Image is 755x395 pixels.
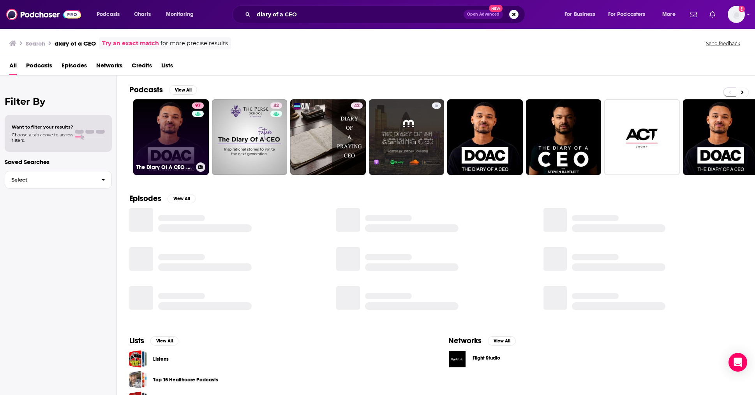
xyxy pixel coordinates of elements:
button: View All [150,336,178,346]
a: Episodes [62,59,87,75]
a: Top 15 Healthcare Podcasts [153,376,218,384]
a: 5 [432,102,441,109]
h3: Search [26,40,45,47]
span: New [489,5,503,12]
p: Saved Searches [5,158,112,166]
button: open menu [603,8,657,21]
a: Charts [129,8,155,21]
button: Show profile menu [728,6,745,23]
h2: Filter By [5,96,112,107]
a: 5 [369,99,445,175]
button: Open AdvancedNew [464,10,503,19]
a: Top 15 Healthcare Podcasts [129,371,147,388]
img: User Profile [728,6,745,23]
h3: The Diary Of A CEO with [PERSON_NAME] [136,164,193,171]
span: 5 [435,102,438,110]
a: Show notifications dropdown [687,8,700,21]
button: open menu [657,8,685,21]
span: Select [5,177,95,182]
a: Credits [132,59,152,75]
a: EpisodesView All [129,194,196,203]
h2: Podcasts [129,85,163,95]
a: Try an exact match [102,39,159,48]
span: Flight Studio [473,355,500,361]
span: 42 [273,102,279,110]
a: 42 [290,99,366,175]
h2: Episodes [129,194,161,203]
button: Select [5,171,112,189]
span: Logged in as rowan.sullivan [728,6,745,23]
span: for more precise results [161,39,228,48]
span: For Business [564,9,595,20]
div: Search podcasts, credits, & more... [240,5,533,23]
img: Podchaser - Follow, Share and Rate Podcasts [6,7,81,22]
a: Listens [129,350,147,368]
a: Show notifications dropdown [706,8,718,21]
button: open menu [91,8,130,21]
a: 42 [270,102,282,109]
a: 97 [192,102,204,109]
a: 42 [351,102,363,109]
a: All [9,59,17,75]
a: 42 [212,99,288,175]
a: Lists [161,59,173,75]
span: Want to filter your results? [12,124,73,130]
span: Choose a tab above to access filters. [12,132,73,143]
span: Monitoring [166,9,194,20]
button: View All [168,194,196,203]
button: open menu [559,8,605,21]
button: View All [488,336,516,346]
a: ListsView All [129,336,178,346]
button: View All [169,85,197,95]
span: 42 [354,102,360,110]
span: For Podcasters [608,9,646,20]
span: Charts [134,9,151,20]
a: Podcasts [26,59,52,75]
span: More [662,9,676,20]
a: 97The Diary Of A CEO with [PERSON_NAME] [133,99,209,175]
h2: Lists [129,336,144,346]
span: 97 [195,102,201,110]
button: open menu [161,8,204,21]
span: Open Advanced [467,12,499,16]
span: Podcasts [97,9,120,20]
a: Listens [153,355,169,363]
input: Search podcasts, credits, & more... [254,8,464,21]
svg: Add a profile image [739,6,745,12]
button: Send feedback [704,40,743,47]
a: NetworksView All [448,336,516,346]
a: PodcastsView All [129,85,197,95]
h3: diary of a CEO [55,40,96,47]
h2: Networks [448,336,482,346]
a: Flight Studio logoFlight Studio [448,350,743,368]
a: Networks [96,59,122,75]
img: Flight Studio logo [448,350,466,368]
div: Open Intercom Messenger [729,353,747,372]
